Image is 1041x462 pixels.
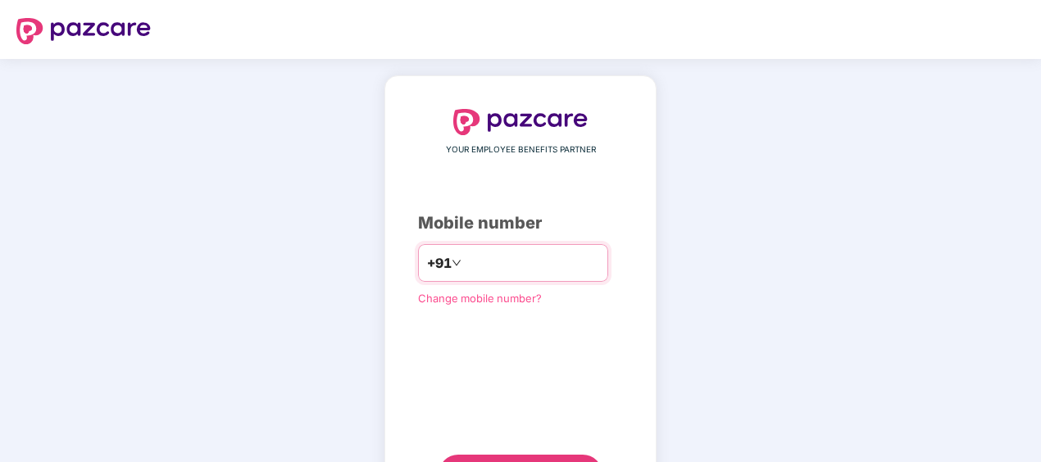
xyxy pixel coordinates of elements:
[453,109,588,135] img: logo
[427,253,452,274] span: +91
[418,292,542,305] a: Change mobile number?
[418,211,623,236] div: Mobile number
[16,18,151,44] img: logo
[452,258,461,268] span: down
[446,143,596,156] span: YOUR EMPLOYEE BENEFITS PARTNER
